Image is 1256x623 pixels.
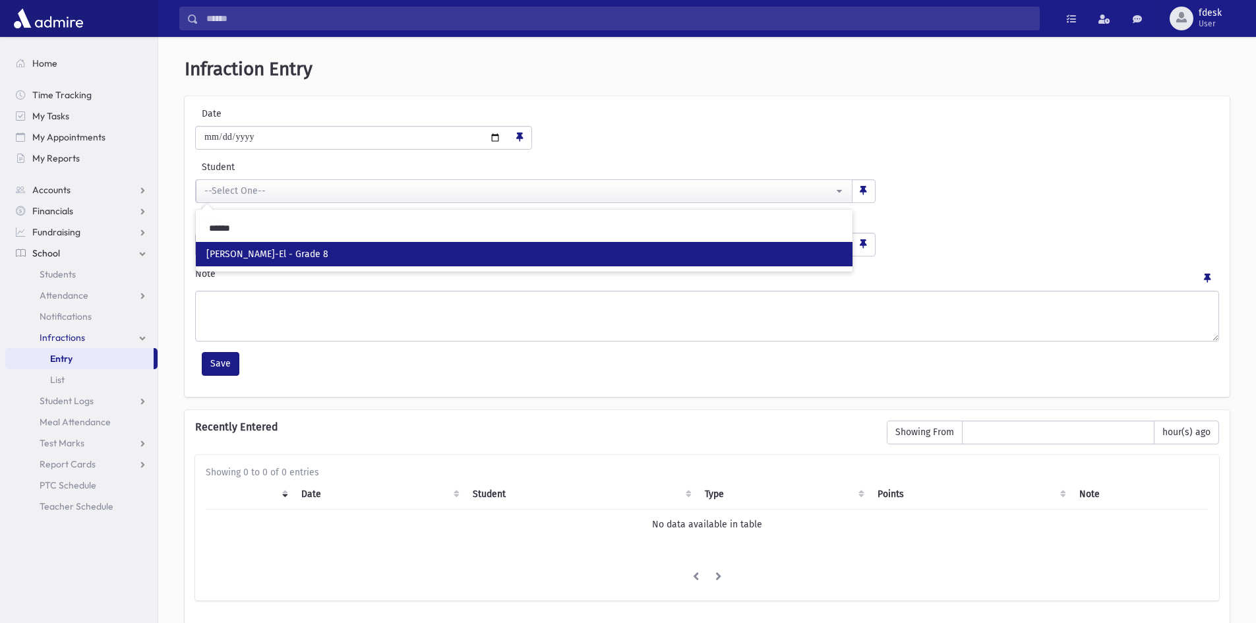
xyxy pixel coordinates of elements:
span: Entry [50,353,73,365]
span: Students [40,268,76,280]
span: Report Cards [40,458,96,470]
span: Test Marks [40,437,84,449]
th: Date: activate to sort column ascending [293,479,465,510]
span: Teacher Schedule [40,500,113,512]
a: Entry [5,348,154,369]
a: Test Marks [5,432,158,454]
span: User [1199,18,1222,29]
span: My Appointments [32,131,105,143]
label: Student [195,160,649,174]
td: No data available in table [206,509,1209,539]
a: Home [5,53,158,74]
a: My Reports [5,148,158,169]
span: Infraction Entry [185,58,313,80]
a: My Tasks [5,105,158,127]
a: Teacher Schedule [5,496,158,517]
span: Attendance [40,289,88,301]
span: [PERSON_NAME]-El - Grade 8 [206,248,328,261]
th: Points: activate to sort column ascending [870,479,1072,510]
h6: Recently Entered [195,421,874,433]
a: School [5,243,158,264]
span: School [32,247,60,259]
span: Student Logs [40,395,94,407]
span: Fundraising [32,226,80,238]
a: List [5,369,158,390]
div: --Select One-- [204,184,833,198]
span: Accounts [32,184,71,196]
span: Meal Attendance [40,416,111,428]
a: Accounts [5,179,158,200]
label: Type [195,214,535,227]
span: Infractions [40,332,85,343]
span: List [50,374,65,386]
a: PTC Schedule [5,475,158,496]
label: Date [195,107,307,121]
span: Time Tracking [32,89,92,101]
a: Time Tracking [5,84,158,105]
a: Fundraising [5,222,158,243]
span: PTC Schedule [40,479,96,491]
span: My Reports [32,152,80,164]
a: Students [5,264,158,285]
a: Attendance [5,285,158,306]
span: My Tasks [32,110,69,122]
span: hour(s) ago [1154,421,1219,444]
span: Financials [32,205,73,217]
th: Student: activate to sort column ascending [465,479,697,510]
img: AdmirePro [11,5,86,32]
div: Showing 0 to 0 of 0 entries [206,465,1209,479]
input: Search [198,7,1039,30]
th: Note [1071,479,1209,510]
a: Meal Attendance [5,411,158,432]
th: Type: activate to sort column ascending [697,479,870,510]
label: Note [195,267,216,285]
a: My Appointments [5,127,158,148]
a: Student Logs [5,390,158,411]
a: Report Cards [5,454,158,475]
button: Save [202,352,239,376]
button: --Select One-- [196,179,852,203]
span: Home [32,57,57,69]
input: Search [201,218,847,239]
a: Financials [5,200,158,222]
a: Infractions [5,327,158,348]
span: Notifications [40,311,92,322]
a: Notifications [5,306,158,327]
span: fdesk [1199,8,1222,18]
span: Showing From [887,421,963,444]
